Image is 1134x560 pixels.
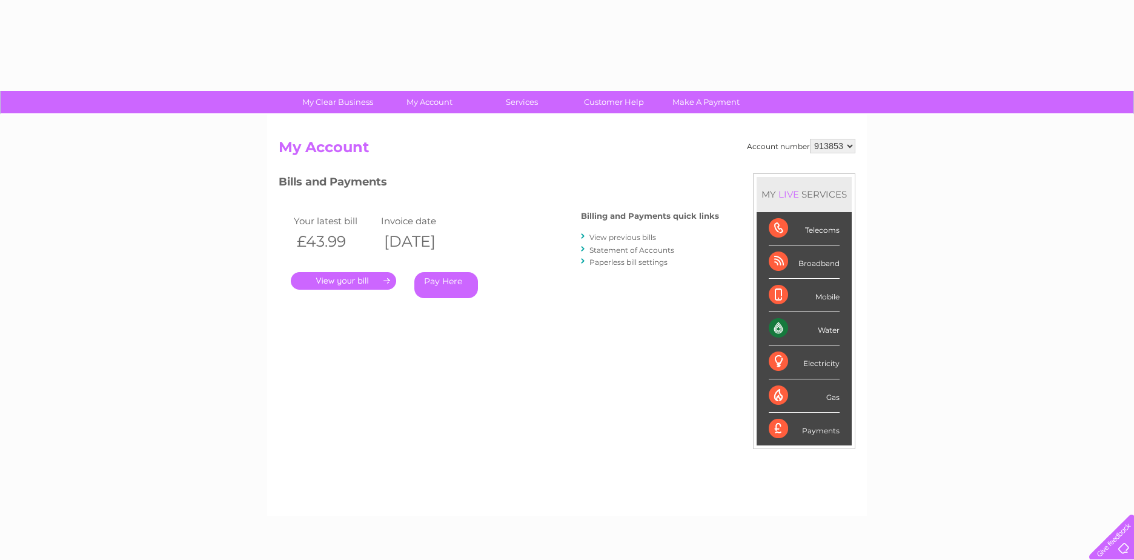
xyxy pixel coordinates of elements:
[769,212,840,245] div: Telecoms
[288,91,388,113] a: My Clear Business
[769,312,840,345] div: Water
[769,345,840,379] div: Electricity
[589,233,656,242] a: View previous bills
[656,91,756,113] a: Make A Payment
[769,413,840,445] div: Payments
[589,245,674,255] a: Statement of Accounts
[380,91,480,113] a: My Account
[564,91,664,113] a: Customer Help
[776,188,801,200] div: LIVE
[279,139,855,162] h2: My Account
[414,272,478,298] a: Pay Here
[378,213,465,229] td: Invoice date
[472,91,572,113] a: Services
[291,272,396,290] a: .
[769,379,840,413] div: Gas
[757,177,852,212] div: MY SERVICES
[769,245,840,279] div: Broadband
[291,213,378,229] td: Your latest bill
[291,229,378,254] th: £43.99
[279,173,719,195] h3: Bills and Payments
[589,258,668,267] a: Paperless bill settings
[581,212,719,221] h4: Billing and Payments quick links
[378,229,465,254] th: [DATE]
[747,139,855,153] div: Account number
[769,279,840,312] div: Mobile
